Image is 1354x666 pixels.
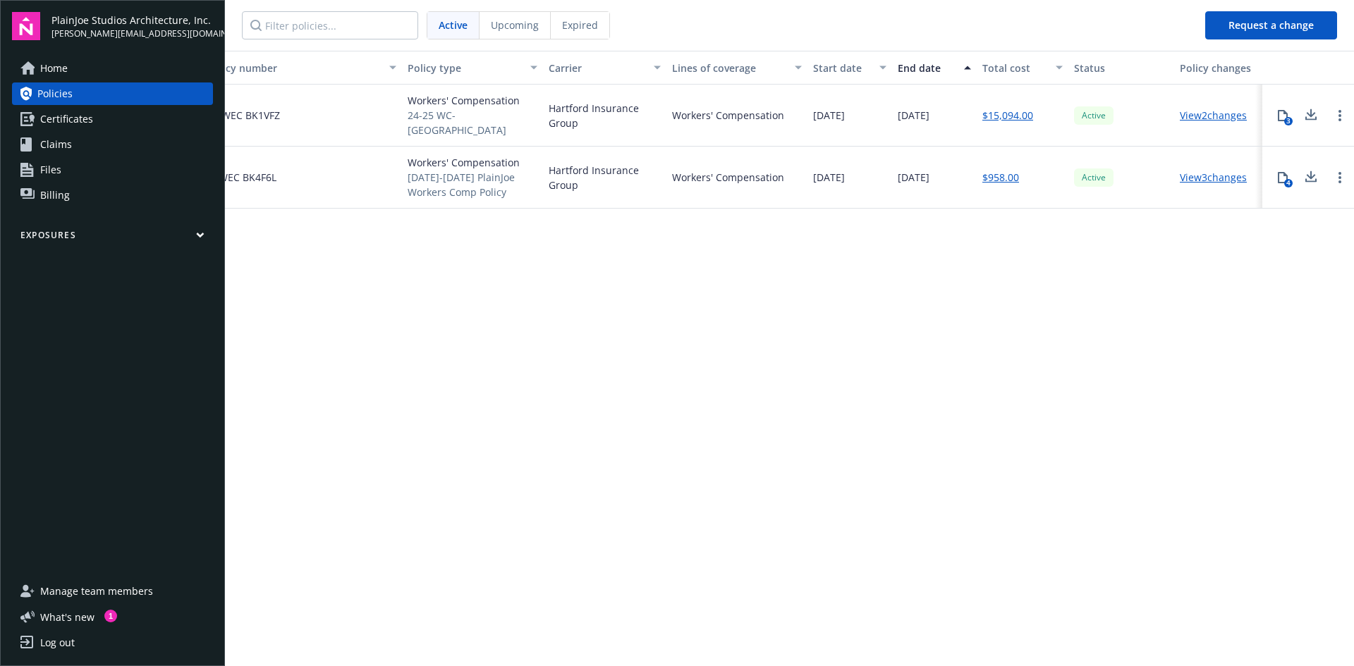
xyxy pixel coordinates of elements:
span: Manage team members [40,580,153,603]
button: PlainJoe Studios Architecture, Inc.[PERSON_NAME][EMAIL_ADDRESS][DOMAIN_NAME] [51,12,213,40]
span: What ' s new [40,610,94,624]
input: Filter policies... [242,11,418,39]
div: Policy changes [1180,61,1257,75]
span: PlainJoe Studios Architecture, Inc. [51,13,213,27]
span: Active [1080,109,1108,122]
span: Files [40,159,61,181]
div: 4 [1284,179,1293,187]
button: Start date [807,51,892,85]
span: [PERSON_NAME][EMAIL_ADDRESS][DOMAIN_NAME] [51,27,213,40]
span: Expired [562,18,598,32]
span: Claims [40,133,72,156]
div: Log out [40,631,75,654]
div: 1 [104,610,117,622]
span: 24-25 WC- [GEOGRAPHIC_DATA] [408,108,537,137]
span: Upcoming [491,18,539,32]
button: 3 [1269,101,1297,130]
span: 57WEC BK4F6L [196,170,276,185]
span: [DATE] [813,170,845,185]
div: Workers' Compensation [672,108,784,123]
a: Billing [12,184,213,206]
button: Total cost [977,51,1068,85]
span: [DATE] [898,170,929,185]
span: Hartford Insurance Group [549,101,661,130]
span: Certificates [40,108,93,130]
button: Carrier [543,51,666,85]
a: Manage team members [12,580,213,603]
img: navigator-logo.svg [12,12,40,40]
div: End date [898,61,956,75]
span: Home [40,57,68,80]
span: [DATE] [813,108,845,123]
a: Open options [1331,169,1348,186]
a: View 3 changes [1180,171,1247,184]
button: Lines of coverage [666,51,807,85]
a: Policies [12,82,213,105]
span: 57 WEC BK1VFZ [196,108,280,123]
button: Policy type [402,51,543,85]
a: Open options [1331,107,1348,124]
button: Request a change [1205,11,1337,39]
span: Workers' Compensation [408,155,537,170]
a: Home [12,57,213,80]
span: [DATE]-[DATE] PlainJoe Workers Comp Policy [408,170,537,199]
button: 4 [1269,164,1297,192]
span: Active [439,18,468,32]
a: $15,094.00 [982,108,1033,123]
span: Policies [37,82,73,105]
a: Certificates [12,108,213,130]
div: Total cost [982,61,1047,75]
div: Policy number [196,61,381,75]
div: Policy type [408,61,522,75]
button: End date [892,51,977,85]
a: $958.00 [982,170,1019,185]
span: [DATE] [898,108,929,123]
div: Workers' Compensation [672,170,784,185]
span: Billing [40,184,70,206]
button: What's new1 [12,610,117,624]
div: Lines of coverage [672,61,786,75]
div: 3 [1284,117,1293,125]
span: Hartford Insurance Group [549,163,661,192]
div: Start date [813,61,871,75]
div: Status [1074,61,1169,75]
button: Exposures [12,229,213,247]
span: Active [1080,171,1108,184]
button: Status [1068,51,1174,85]
span: Workers' Compensation [408,93,537,108]
a: View 2 changes [1180,109,1247,122]
div: Carrier [549,61,645,75]
a: Files [12,159,213,181]
div: Toggle SortBy [196,61,381,75]
a: Claims [12,133,213,156]
button: Policy changes [1174,51,1262,85]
